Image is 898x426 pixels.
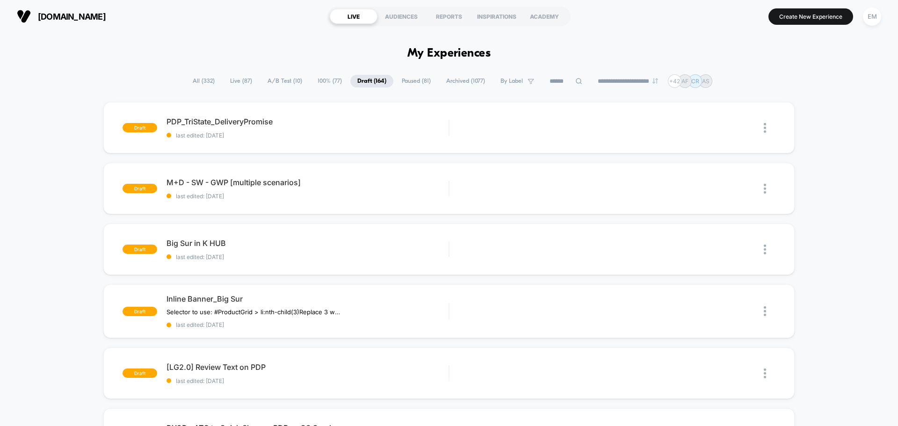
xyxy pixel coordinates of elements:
span: draft [123,245,157,254]
span: Draft ( 164 ) [350,75,393,87]
span: Selector to use: #ProductGrid > li:nth-child(3)Replace 3 with the block number﻿Copy the widget ID... [167,308,340,316]
img: Visually logo [17,9,31,23]
span: Live ( 87 ) [223,75,259,87]
span: last edited: [DATE] [167,377,449,384]
span: M+D - SW - GWP [multiple scenarios] [167,178,449,187]
span: [LG2.0] Review Text on PDP [167,362,449,372]
span: last edited: [DATE] [167,253,449,260]
button: EM [860,7,884,26]
p: AS [702,78,710,85]
div: + 42 [668,74,681,88]
span: Big Sur in K HUB [167,238,449,248]
span: Archived ( 1077 ) [439,75,492,87]
button: [DOMAIN_NAME] [14,9,109,24]
span: last edited: [DATE] [167,132,449,139]
img: end [652,78,658,84]
span: draft [123,123,157,132]
div: AUDIENCES [377,9,425,24]
h1: My Experiences [407,47,491,60]
span: last edited: [DATE] [167,321,449,328]
span: PDP_TriState_DeliveryPromise [167,117,449,126]
span: draft [123,184,157,193]
span: All ( 332 ) [186,75,222,87]
span: By Label [500,78,523,85]
span: [DOMAIN_NAME] [38,12,106,22]
p: AF [681,78,688,85]
button: Create New Experience [768,8,853,25]
div: REPORTS [425,9,473,24]
span: draft [123,368,157,378]
span: draft [123,307,157,316]
span: Inline Banner_Big Sur [167,294,449,303]
img: close [764,368,766,378]
span: 100% ( 77 ) [311,75,349,87]
div: LIVE [330,9,377,24]
img: close [764,123,766,133]
span: A/B Test ( 10 ) [261,75,309,87]
span: last edited: [DATE] [167,193,449,200]
img: close [764,306,766,316]
img: close [764,184,766,194]
div: ACADEMY [521,9,568,24]
img: close [764,245,766,254]
div: INSPIRATIONS [473,9,521,24]
div: EM [863,7,881,26]
p: CR [691,78,699,85]
span: Paused ( 81 ) [395,75,438,87]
